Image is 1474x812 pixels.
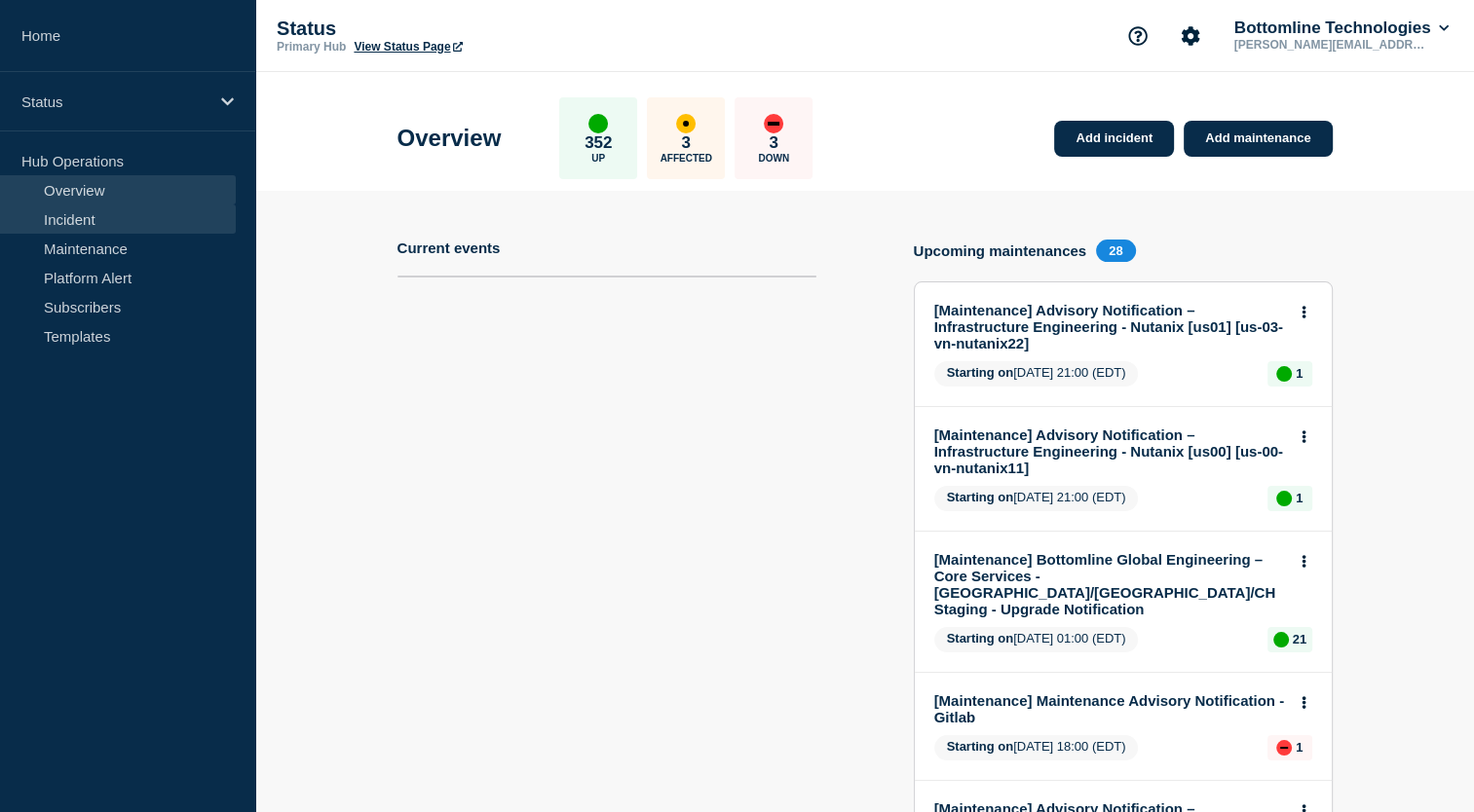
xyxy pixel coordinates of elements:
[682,133,691,153] p: 3
[764,114,783,133] div: down
[1296,491,1303,505] p: 1
[661,153,712,164] p: Affected
[770,133,778,153] p: 3
[1054,121,1174,157] a: Add incident
[354,40,462,54] a: View Status Page
[397,125,502,152] h1: Overview
[1276,366,1292,382] div: up
[1276,491,1292,506] div: up
[676,114,696,133] div: affected
[934,426,1286,476] a: [Maintenance] Advisory Notification – Infrastructure Engineering - Nutanix [us00] [us-00-vn-nutan...
[1230,38,1433,52] p: [PERSON_NAME][EMAIL_ADDRESS][PERSON_NAME][DOMAIN_NAME]
[1184,121,1332,157] a: Add maintenance
[934,486,1139,511] span: [DATE] 21:00 (EDT)
[1230,18,1453,38] button: Bottomline Technologies
[1293,632,1306,646] p: 21
[277,18,666,40] p: Status
[585,133,612,153] p: 352
[397,240,501,256] h4: Current events
[1170,16,1211,56] button: Account settings
[934,361,1139,387] span: [DATE] 21:00 (EDT)
[934,627,1139,652] span: [DATE] 01:00 (EDT)
[947,365,1014,380] span: Starting on
[591,153,605,164] p: Up
[934,692,1286,725] a: [Maintenance] Maintenance Advisory Notification - Gitlab
[947,631,1014,646] span: Starting on
[758,153,789,164] p: Down
[1276,740,1292,756] div: down
[914,242,1087,259] h4: Upcoming maintenances
[1117,16,1158,56] button: Support
[1296,740,1303,755] p: 1
[1096,240,1135,262] span: 28
[947,739,1014,754] span: Starting on
[588,114,608,133] div: up
[934,302,1286,351] a: [Maintenance] Advisory Notification – Infrastructure Engineering - Nutanix [us01] [us-03-vn-nutan...
[934,735,1139,760] span: [DATE] 18:00 (EDT)
[947,490,1014,504] span: Starting on
[1273,632,1289,647] div: up
[934,551,1286,617] a: [Maintenance] Bottomline Global Engineering – Core Services - [GEOGRAPHIC_DATA]/[GEOGRAPHIC_DATA]...
[277,40,346,54] p: Primary Hub
[1296,366,1303,381] p: 1
[21,93,208,110] p: Status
